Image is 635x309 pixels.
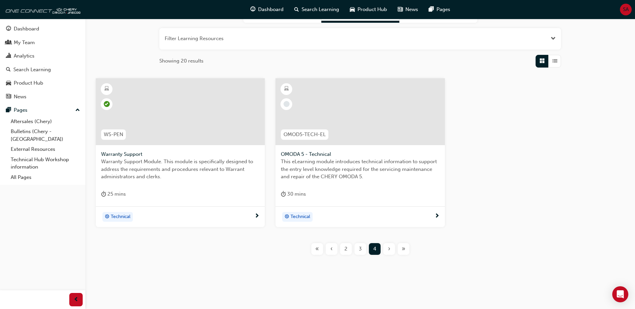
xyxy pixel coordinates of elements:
[6,67,11,73] span: search-icon
[3,23,83,35] a: Dashboard
[358,6,387,13] span: Product Hub
[14,25,39,33] div: Dashboard
[105,213,109,221] span: target-icon
[101,150,259,158] span: Warranty Support
[3,50,83,62] a: Analytics
[294,5,299,14] span: search-icon
[6,40,11,46] span: people-icon
[310,243,324,255] button: First page
[96,78,265,227] a: WS-PENWarranty SupportWarranty Support Module. This module is specifically designed to address th...
[623,6,629,13] span: SA
[14,106,27,114] div: Pages
[3,64,83,76] a: Search Learning
[3,91,83,103] a: News
[281,190,306,198] div: 30 mins
[275,78,445,227] a: OMOD5-TECH-ELOMODA 5 - TechnicalThis eLearning module introduces technical information to support...
[14,93,26,101] div: News
[552,57,557,65] span: List
[6,80,11,86] span: car-icon
[3,3,80,16] img: oneconnect
[6,26,11,32] span: guage-icon
[434,213,440,219] span: next-icon
[111,213,131,221] span: Technical
[405,6,418,13] span: News
[388,245,390,253] span: ›
[75,106,80,115] span: up-icon
[281,150,439,158] span: OMODA 5 - Technical
[402,245,405,253] span: »
[101,190,106,198] span: duration-icon
[8,144,83,154] a: External Resources
[423,3,456,16] a: pages-iconPages
[254,213,259,219] span: next-icon
[104,101,110,107] span: learningRecordVerb_PASS-icon
[281,158,439,181] span: This eLearning module introduces technical information to support the entry level knowledge requi...
[159,57,204,65] span: Showing 20 results
[8,154,83,172] a: Technical Hub Workshop information
[3,21,83,104] button: DashboardMy TeamAnalyticsSearch LearningProduct HubNews
[540,57,545,65] span: Grid
[620,4,632,15] button: SA
[330,245,333,253] span: ‹
[344,245,347,253] span: 2
[8,116,83,127] a: Aftersales (Chery)
[398,5,403,14] span: news-icon
[344,3,392,16] a: car-iconProduct Hub
[612,286,628,302] div: Open Intercom Messenger
[3,104,83,116] button: Pages
[245,3,289,16] a: guage-iconDashboard
[14,52,34,60] div: Analytics
[368,243,382,255] button: Page 4
[429,5,434,14] span: pages-icon
[8,172,83,183] a: All Pages
[285,213,289,221] span: target-icon
[13,66,51,74] div: Search Learning
[315,245,319,253] span: «
[382,243,396,255] button: Next page
[101,190,126,198] div: 25 mins
[324,243,339,255] button: Previous page
[74,296,79,304] span: prev-icon
[339,243,353,255] button: Page 2
[373,245,376,253] span: 4
[353,243,368,255] button: Page 3
[551,35,556,42] button: Open the filter
[392,3,423,16] a: news-iconNews
[359,245,362,253] span: 3
[101,158,259,181] span: Warranty Support Module. This module is specifically designed to address the requirements and pro...
[291,213,310,221] span: Technical
[6,94,11,100] span: news-icon
[3,36,83,49] a: My Team
[104,131,123,138] span: WS-PEN
[289,3,344,16] a: search-iconSearch Learning
[6,53,11,59] span: chart-icon
[8,126,83,144] a: Bulletins (Chery - [GEOGRAPHIC_DATA])
[258,6,284,13] span: Dashboard
[284,85,289,93] span: learningResourceType_ELEARNING-icon
[6,107,11,113] span: pages-icon
[396,243,411,255] button: Last page
[284,101,290,107] span: learningRecordVerb_NONE-icon
[3,77,83,89] a: Product Hub
[302,6,339,13] span: Search Learning
[250,5,255,14] span: guage-icon
[281,190,286,198] span: duration-icon
[14,79,43,87] div: Product Hub
[284,131,326,138] span: OMOD5-TECH-EL
[104,85,109,93] span: learningResourceType_ELEARNING-icon
[14,39,35,46] div: My Team
[350,5,355,14] span: car-icon
[436,6,450,13] span: Pages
